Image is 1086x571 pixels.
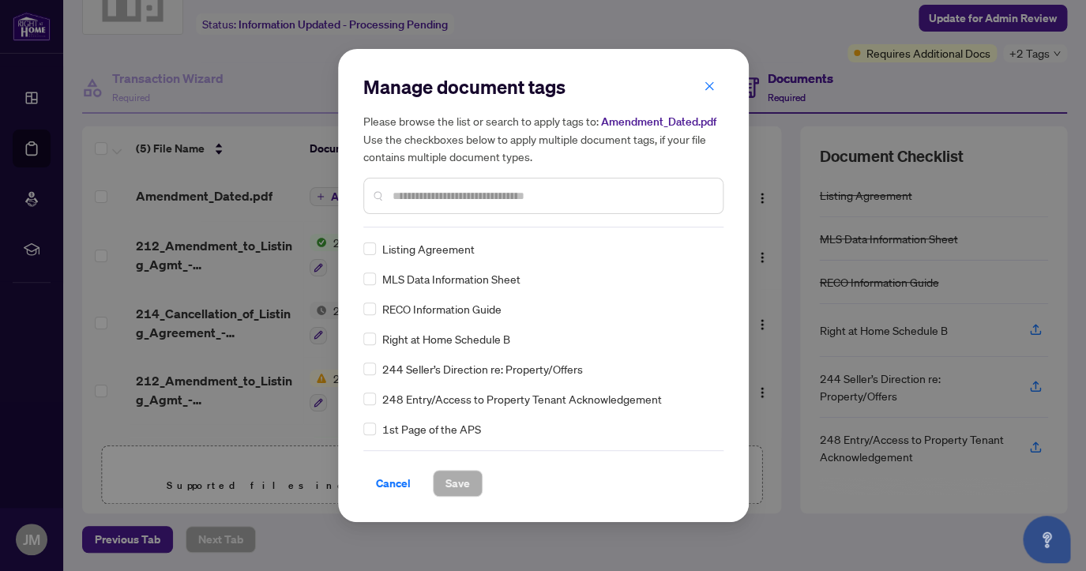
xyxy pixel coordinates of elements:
span: 1st Page of the APS [382,420,481,438]
span: 248 Entry/Access to Property Tenant Acknowledgement [382,390,662,408]
span: Listing Agreement [382,240,475,257]
span: RECO Information Guide [382,300,502,317]
span: MLS Data Information Sheet [382,270,520,287]
span: Right at Home Schedule B [382,330,510,347]
h2: Manage document tags [363,74,723,100]
span: 244 Seller’s Direction re: Property/Offers [382,360,583,378]
button: Open asap [1023,516,1070,563]
button: Cancel [363,470,423,497]
span: Cancel [376,471,411,496]
span: Amendment_Dated.pdf [601,115,716,129]
button: Save [433,470,483,497]
span: close [704,81,715,92]
h5: Please browse the list or search to apply tags to: Use the checkboxes below to apply multiple doc... [363,112,723,165]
